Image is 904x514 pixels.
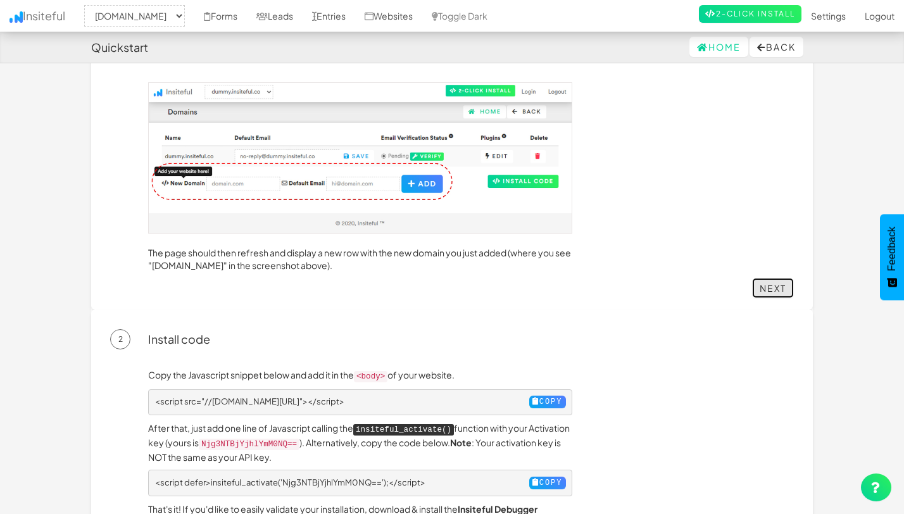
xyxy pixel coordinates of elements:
span: 2 [110,329,130,349]
b: Note [450,437,472,448]
p: The page should then refresh and display a new row with the new domain you just added (where you ... [148,246,572,272]
button: Back [750,37,803,57]
button: Copy [529,477,566,489]
a: 2-Click Install [699,5,801,23]
button: Feedback - Show survey [880,214,904,300]
img: add-domain.jpg [148,82,572,234]
a: Install code [148,332,210,346]
p: After that, just add one line of Javascript calling the function with your Activation key (yours ... [148,422,572,463]
h4: Quickstart [91,41,148,54]
a: Next [752,278,794,298]
code: <body> [354,371,387,382]
code: Njg3NTBjYjhlYmM0NQ== [199,439,299,450]
img: icon.png [9,11,23,23]
span: Feedback [886,227,898,271]
span: <script defer>insiteful_activate('Njg3NTBjYjhlYmM0NQ==');</script> [155,477,425,487]
button: Copy [529,396,566,408]
span: <script src="//[DOMAIN_NAME][URL]"></script> [155,396,344,406]
p: Copy the Javascript snippet below and add it in the of your website. [148,368,572,383]
a: Home [689,37,748,57]
kbd: insiteful_activate() [353,424,454,436]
